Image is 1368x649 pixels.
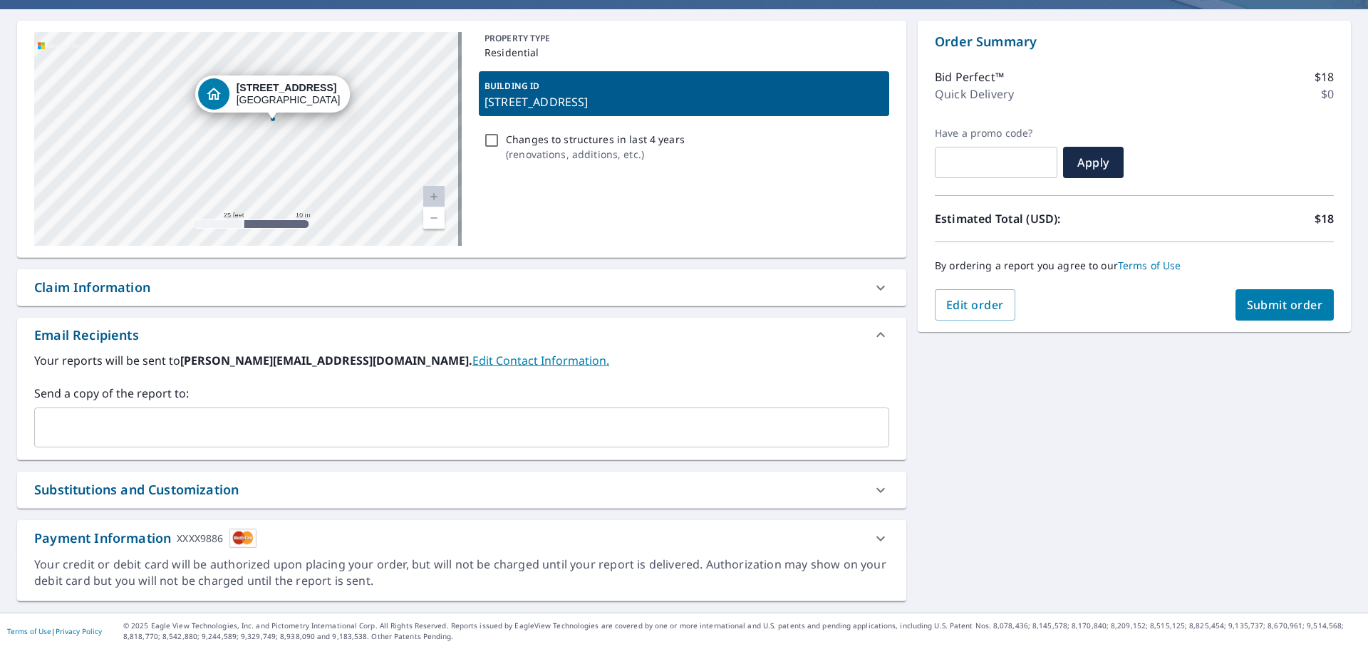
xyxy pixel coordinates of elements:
div: Your credit or debit card will be authorized upon placing your order, but will not be charged unt... [34,556,889,589]
p: Quick Delivery [935,85,1014,103]
p: $18 [1315,210,1334,227]
p: Estimated Total (USD): [935,210,1134,227]
div: Email Recipients [34,326,139,345]
p: © 2025 Eagle View Technologies, Inc. and Pictometry International Corp. All Rights Reserved. Repo... [123,621,1361,642]
span: Apply [1074,155,1112,170]
strong: [STREET_ADDRESS] [237,82,337,93]
button: Submit order [1235,289,1335,321]
div: Substitutions and Customization [34,480,239,499]
div: Payment InformationXXXX9886cardImage [17,520,906,556]
p: Residential [484,45,883,60]
label: Have a promo code? [935,127,1057,140]
p: ( renovations, additions, etc. ) [506,147,685,162]
div: Email Recipients [17,318,906,352]
div: Claim Information [34,278,150,297]
button: Edit order [935,289,1015,321]
label: Your reports will be sent to [34,352,889,369]
div: Claim Information [17,269,906,306]
p: Order Summary [935,32,1334,51]
p: Bid Perfect™ [935,68,1004,85]
p: Changes to structures in last 4 years [506,132,685,147]
span: Submit order [1247,297,1323,313]
span: Edit order [946,297,1004,313]
div: Payment Information [34,529,256,548]
p: $18 [1315,68,1334,85]
img: cardImage [229,529,256,548]
div: XXXX9886 [177,529,223,548]
div: [GEOGRAPHIC_DATA] [237,82,341,106]
p: PROPERTY TYPE [484,32,883,45]
a: Current Level 20, Zoom Out [423,207,445,229]
button: Apply [1063,147,1124,178]
p: $0 [1321,85,1334,103]
p: BUILDING ID [484,80,539,92]
div: Dropped pin, building 1, Residential property, 134 Treehaven Rd Buffalo, NY 14215 [195,76,351,120]
p: | [7,627,102,635]
b: [PERSON_NAME][EMAIL_ADDRESS][DOMAIN_NAME]. [180,353,472,368]
div: Substitutions and Customization [17,472,906,508]
a: EditContactInfo [472,353,609,368]
label: Send a copy of the report to: [34,385,889,402]
p: By ordering a report you agree to our [935,259,1334,272]
a: Privacy Policy [56,626,102,636]
a: Current Level 20, Zoom In Disabled [423,186,445,207]
a: Terms of Use [7,626,51,636]
p: [STREET_ADDRESS] [484,93,883,110]
a: Terms of Use [1118,259,1181,272]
